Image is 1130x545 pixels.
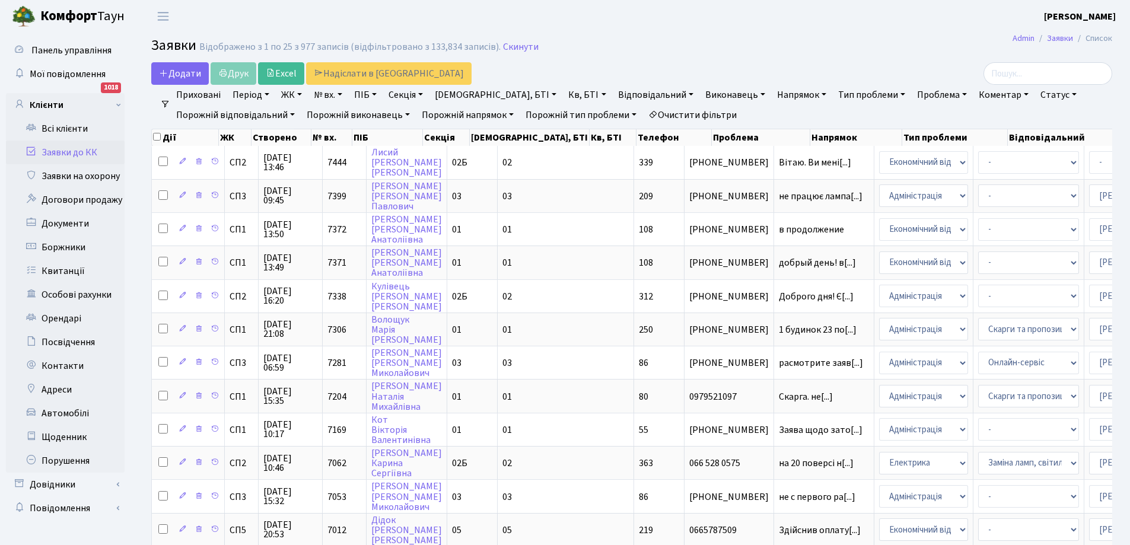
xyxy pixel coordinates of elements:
[230,392,253,401] span: СП1
[712,129,810,146] th: Проблема
[230,292,253,301] span: СП2
[689,525,769,535] span: 0665787509
[779,390,833,403] span: Скарга. не[...]
[502,457,512,470] span: 02
[701,85,770,105] a: Виконавець
[230,258,253,267] span: СП1
[779,490,855,503] span: не с первого ра[...]
[503,42,539,53] a: Скинути
[833,85,910,105] a: Тип проблеми
[779,190,862,203] span: не працює лампа[...]
[230,158,253,167] span: СП2
[6,259,125,283] a: Квитанції
[1044,10,1116,23] b: [PERSON_NAME]
[502,290,512,303] span: 02
[639,490,648,503] span: 86
[263,420,317,439] span: [DATE] 10:17
[6,401,125,425] a: Автомобілі
[779,423,862,436] span: Заява щодо зато[...]
[40,7,97,26] b: Комфорт
[779,524,861,537] span: Здійснив оплату[...]
[639,256,653,269] span: 108
[6,141,125,164] a: Заявки до КК
[564,85,610,105] a: Кв, БТІ
[995,26,1130,51] nav: breadcrumb
[171,105,300,125] a: Порожній відповідальний
[689,292,769,301] span: [PHONE_NUMBER]
[263,253,317,272] span: [DATE] 13:49
[639,156,653,169] span: 339
[327,290,346,303] span: 7338
[779,323,857,336] span: 1 будинок 23 по[...]
[452,490,461,503] span: 03
[230,458,253,468] span: СП2
[779,290,854,303] span: Доброго дня! Є[...]
[689,458,769,468] span: 066 528 0575
[417,105,518,125] a: Порожній напрямок
[452,290,467,303] span: 02Б
[689,225,769,234] span: [PHONE_NUMBER]
[689,258,769,267] span: [PHONE_NUMBER]
[521,105,641,125] a: Порожній тип проблеми
[613,85,698,105] a: Відповідальний
[258,62,304,85] a: Excel
[230,425,253,435] span: СП1
[276,85,307,105] a: ЖК
[230,525,253,535] span: СП5
[902,129,1007,146] th: Тип проблеми
[327,256,346,269] span: 7371
[6,307,125,330] a: Орендарі
[689,192,769,201] span: [PHONE_NUMBER]
[590,129,636,146] th: Кв, БТІ
[810,129,903,146] th: Напрямок
[689,392,769,401] span: 0979521097
[371,180,442,213] a: [PERSON_NAME][PERSON_NAME]Павлович
[452,323,461,336] span: 01
[327,223,346,236] span: 7372
[30,68,106,81] span: Мої повідомлення
[230,325,253,334] span: СП1
[636,129,712,146] th: Телефон
[302,105,415,125] a: Порожній виконавець
[263,520,317,539] span: [DATE] 20:53
[371,246,442,279] a: [PERSON_NAME][PERSON_NAME]Анатоліївна
[263,186,317,205] span: [DATE] 09:45
[1036,85,1081,105] a: Статус
[6,449,125,473] a: Порушення
[327,524,346,537] span: 7012
[371,413,431,447] a: КотВікторіяВалентинівна
[151,35,196,56] span: Заявки
[384,85,428,105] a: Секція
[423,129,470,146] th: Секція
[639,356,648,369] span: 86
[452,356,461,369] span: 03
[327,323,346,336] span: 7306
[639,323,653,336] span: 250
[327,356,346,369] span: 7281
[371,380,442,413] a: [PERSON_NAME]НаталіяМихайлівна
[199,42,501,53] div: Відображено з 1 по 25 з 977 записів (відфільтровано з 133,834 записів).
[502,524,512,537] span: 05
[452,423,461,436] span: 01
[6,117,125,141] a: Всі клієнти
[502,323,512,336] span: 01
[230,192,253,201] span: СП3
[230,225,253,234] span: СП1
[309,85,347,105] a: № вх.
[327,156,346,169] span: 7444
[639,524,653,537] span: 219
[502,390,512,403] span: 01
[371,346,442,380] a: [PERSON_NAME][PERSON_NAME]Миколайович
[452,524,461,537] span: 05
[1008,129,1115,146] th: Відповідальний
[6,39,125,62] a: Панель управління
[1013,32,1034,44] a: Admin
[263,353,317,372] span: [DATE] 06:59
[263,454,317,473] span: [DATE] 10:46
[1044,9,1116,24] a: [PERSON_NAME]
[502,490,512,503] span: 03
[31,44,112,57] span: Панель управління
[151,62,209,85] a: Додати
[371,280,442,313] a: Кулівець[PERSON_NAME][PERSON_NAME]
[452,190,461,203] span: 03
